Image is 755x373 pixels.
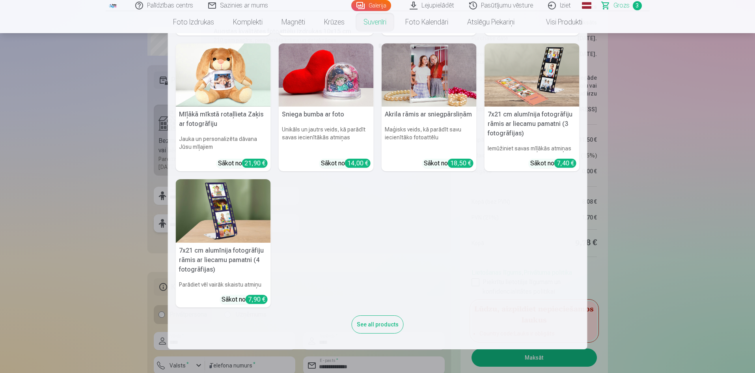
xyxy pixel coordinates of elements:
a: Magnēti [272,11,315,33]
a: See all products [352,320,404,328]
div: 14,00 € [345,159,371,168]
h6: Parādiet vēl vairāk skaistu atmiņu [176,277,271,292]
a: 7x21 cm alumīnija fotogrāfiju rāmis ar liecamu pamatni (3 fotogrāfijas)7x21 cm alumīnija fotogrāf... [485,43,580,172]
img: Mīļākā mīkstā rotaļlieta Zaķis ar fotogrāfiju [176,43,271,107]
a: Foto kalendāri [396,11,458,33]
div: 7,90 € [246,295,268,304]
h6: Maģisks veids, kā parādīt savu iecienītāko fotoattēlu [382,122,477,156]
img: /fa1 [109,3,117,8]
a: Visi produkti [524,11,592,33]
a: Krūzes [315,11,354,33]
h5: Akrila rāmis ar sniegpārsliņām [382,107,477,122]
div: 21,90 € [242,159,268,168]
a: Mīļākā mīkstā rotaļlieta Zaķis ar fotogrāfijuMīļākā mīkstā rotaļlieta Zaķis ar fotogrāfijuJauka u... [176,43,271,172]
h6: Jauka un personalizēta dāvana Jūsu mīļajiem [176,132,271,156]
a: Foto izdrukas [164,11,224,33]
span: 3 [633,1,642,10]
h5: Sniega bumba ar foto [279,107,374,122]
div: See all products [352,315,404,334]
a: Atslēgu piekariņi [458,11,524,33]
h6: Unikāls un jautrs veids, kā parādīt savas iecienītākās atmiņas [279,122,374,156]
img: Sniega bumba ar foto [279,43,374,107]
h5: 7x21 cm alumīnija fotogrāfiju rāmis ar liecamu pamatni (3 fotogrāfijas) [485,107,580,141]
h5: Mīļākā mīkstā rotaļlieta Zaķis ar fotogrāfiju [176,107,271,132]
img: 7x21 cm alumīnija fotogrāfiju rāmis ar liecamu pamatni (4 fotogrāfijas) [176,179,271,243]
div: Sākot no [530,159,576,168]
div: Sākot no [218,159,268,168]
div: 18,50 € [448,159,474,168]
a: 7x21 cm alumīnija fotogrāfiju rāmis ar liecamu pamatni (4 fotogrāfijas)7x21 cm alumīnija fotogrāf... [176,179,271,307]
a: Akrila rāmis ar sniegpārsliņāmAkrila rāmis ar sniegpārsliņāmMaģisks veids, kā parādīt savu iecien... [382,43,477,172]
div: 7,40 € [554,159,576,168]
img: Akrila rāmis ar sniegpārsliņām [382,43,477,107]
span: Grozs [613,1,630,10]
img: 7x21 cm alumīnija fotogrāfiju rāmis ar liecamu pamatni (3 fotogrāfijas) [485,43,580,107]
div: Sākot no [424,159,474,168]
div: Sākot no [222,295,268,304]
a: Sniega bumba ar fotoSniega bumba ar fotoUnikāls un jautrs veids, kā parādīt savas iecienītākās at... [279,43,374,172]
div: Sākot no [321,159,371,168]
a: Komplekti [224,11,272,33]
h5: 7x21 cm alumīnija fotogrāfiju rāmis ar liecamu pamatni (4 fotogrāfijas) [176,243,271,277]
h6: Iemūžiniet savas mīļākās atmiņas [485,141,580,156]
a: Suvenīri [354,11,396,33]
